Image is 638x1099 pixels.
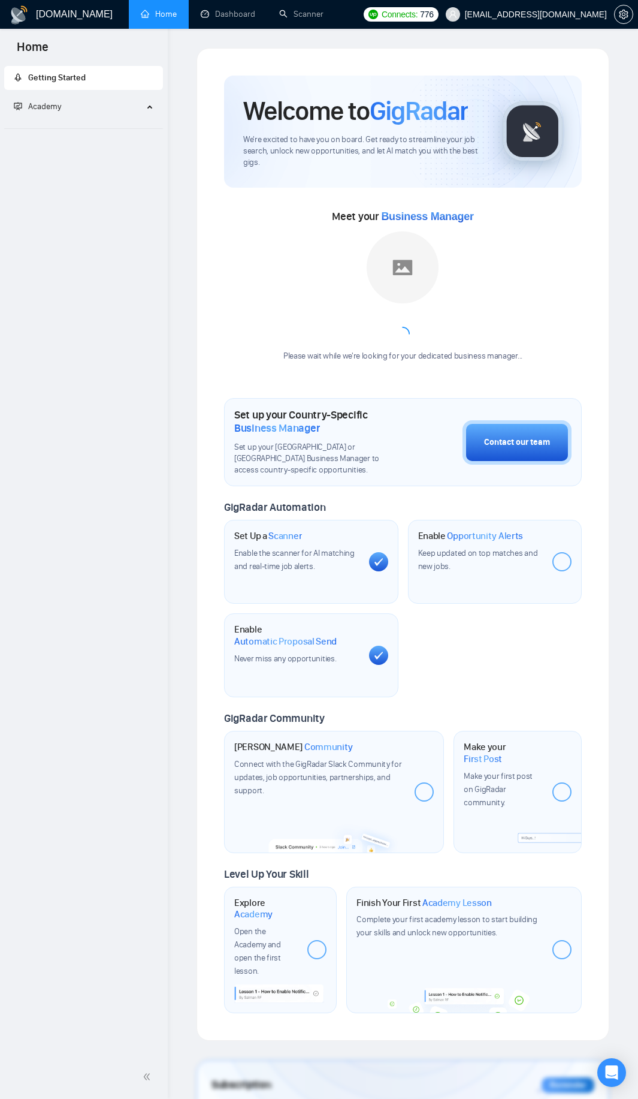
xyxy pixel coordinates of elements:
div: Open Intercom Messenger [597,1058,626,1087]
span: Community [304,741,353,753]
span: Never miss any opportunities. [234,654,336,664]
button: setting [614,5,633,24]
h1: Enable [234,624,359,647]
span: Academy [14,101,61,112]
div: Reminder [542,1077,594,1093]
a: dashboardDashboard [201,9,255,19]
h1: Set up your Country-Specific [234,408,403,435]
span: Academy [234,908,273,920]
h1: Set Up a [234,530,302,542]
li: Academy Homepage [4,124,163,131]
span: Automatic Proposal Send [234,636,337,648]
span: Scanner [268,530,302,542]
img: academy-bg.png [382,988,546,1013]
span: Connect with the GigRadar Slack Community for updates, job opportunities, partnerships, and support. [234,759,402,796]
span: Open the Academy and open the first lesson. [234,926,281,976]
h1: [PERSON_NAME] [234,741,353,753]
button: Contact our team [462,420,572,465]
span: user [449,10,457,19]
h1: Finish Your First [356,897,491,909]
img: upwork-logo.png [368,10,378,19]
img: firstpost-bg.png [518,833,581,843]
span: double-left [143,1071,155,1083]
span: setting [615,10,633,19]
span: GigRadar Community [224,712,325,725]
a: homeHome [141,9,177,19]
span: GigRadar Automation [224,501,325,514]
span: Set up your [GEOGRAPHIC_DATA] or [GEOGRAPHIC_DATA] Business Manager to access country-specific op... [234,442,403,476]
h1: Welcome to [243,95,468,127]
h1: Make your [464,741,543,764]
span: Home [7,38,58,64]
img: gigradar-logo.png [503,101,563,161]
img: slackcommunity-bg.png [268,821,400,852]
span: Meet your [332,210,473,223]
span: Level Up Your Skill [224,868,309,881]
img: logo [10,5,29,25]
span: Academy Lesson [422,897,492,909]
span: Enable the scanner for AI matching and real-time job alerts. [234,548,355,571]
span: Academy [28,101,61,112]
span: Keep updated on top matches and new jobs. [418,548,538,571]
span: GigRadar [370,95,468,127]
a: searchScanner [279,9,323,19]
span: First Post [464,753,502,765]
span: 776 [420,8,433,21]
div: Please wait while we're looking for your dedicated business manager... [276,351,530,362]
h1: Enable [418,530,524,542]
a: setting [614,10,633,19]
img: placeholder.png [367,231,439,303]
span: Make your first post on GigRadar community. [464,771,533,808]
span: Connects: [382,8,418,21]
span: Complete your first academy lesson to start building your skills and unlock new opportunities. [356,914,537,938]
span: Business Manager [234,421,320,435]
span: fund-projection-screen [14,102,22,110]
span: Business Manager [381,210,473,222]
li: Getting Started [4,66,163,90]
span: rocket [14,73,22,82]
span: Opportunity Alerts [447,530,523,542]
span: Getting Started [28,73,86,83]
span: Subscription [211,1075,271,1095]
h1: Explore [234,897,298,920]
span: loading [394,324,413,344]
div: Contact our team [484,436,550,449]
span: We're excited to have you on board. Get ready to streamline your job search, unlock new opportuni... [243,134,483,168]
